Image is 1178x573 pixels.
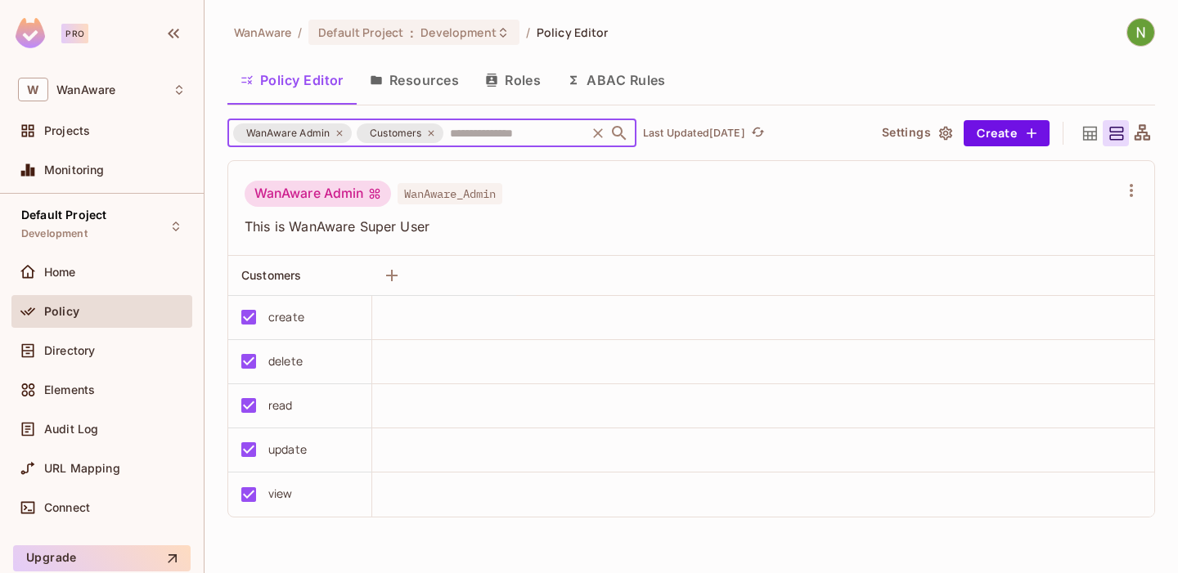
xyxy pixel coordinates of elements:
[643,127,745,140] p: Last Updated [DATE]
[44,423,98,436] span: Audit Log
[245,217,1118,235] span: This is WanAware Super User
[44,124,90,137] span: Projects
[56,83,115,96] span: Workspace: WanAware
[608,122,631,145] button: Open
[44,462,120,475] span: URL Mapping
[360,125,431,141] span: Customers
[964,120,1050,146] button: Create
[21,208,106,222] span: Default Project
[268,441,307,459] div: update
[268,396,293,414] div: read
[554,60,679,101] button: ABAC Rules
[241,268,301,282] span: Customers
[875,120,957,146] button: Settings
[268,352,303,370] div: delete
[1127,19,1154,46] img: Navanath Jadhav
[537,25,609,40] span: Policy Editor
[749,123,768,143] button: refresh
[398,183,502,204] span: WanAware_Admin
[472,60,554,101] button: Roles
[268,485,293,503] div: view
[44,344,95,357] span: Directory
[233,123,352,143] div: WanAware Admin
[44,383,95,396] span: Elements
[268,308,304,326] div: create
[526,25,530,40] li: /
[16,18,45,48] img: SReyMgAAAABJRU5ErkJggg==
[245,181,391,207] div: WanAware Admin
[18,78,48,101] span: W
[227,60,357,101] button: Policy Editor
[234,25,291,40] span: the active workspace
[44,266,76,279] span: Home
[44,305,79,318] span: Policy
[420,25,496,40] span: Development
[409,26,415,39] span: :
[745,123,768,143] span: Click to refresh data
[357,60,472,101] button: Resources
[21,227,88,240] span: Development
[236,125,339,141] span: WanAware Admin
[318,25,403,40] span: Default Project
[298,25,302,40] li: /
[61,24,88,43] div: Pro
[44,163,105,177] span: Monitoring
[587,122,609,145] button: Clear
[44,501,90,514] span: Connect
[13,545,191,571] button: Upgrade
[357,123,443,143] div: Customers
[751,125,765,141] span: refresh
